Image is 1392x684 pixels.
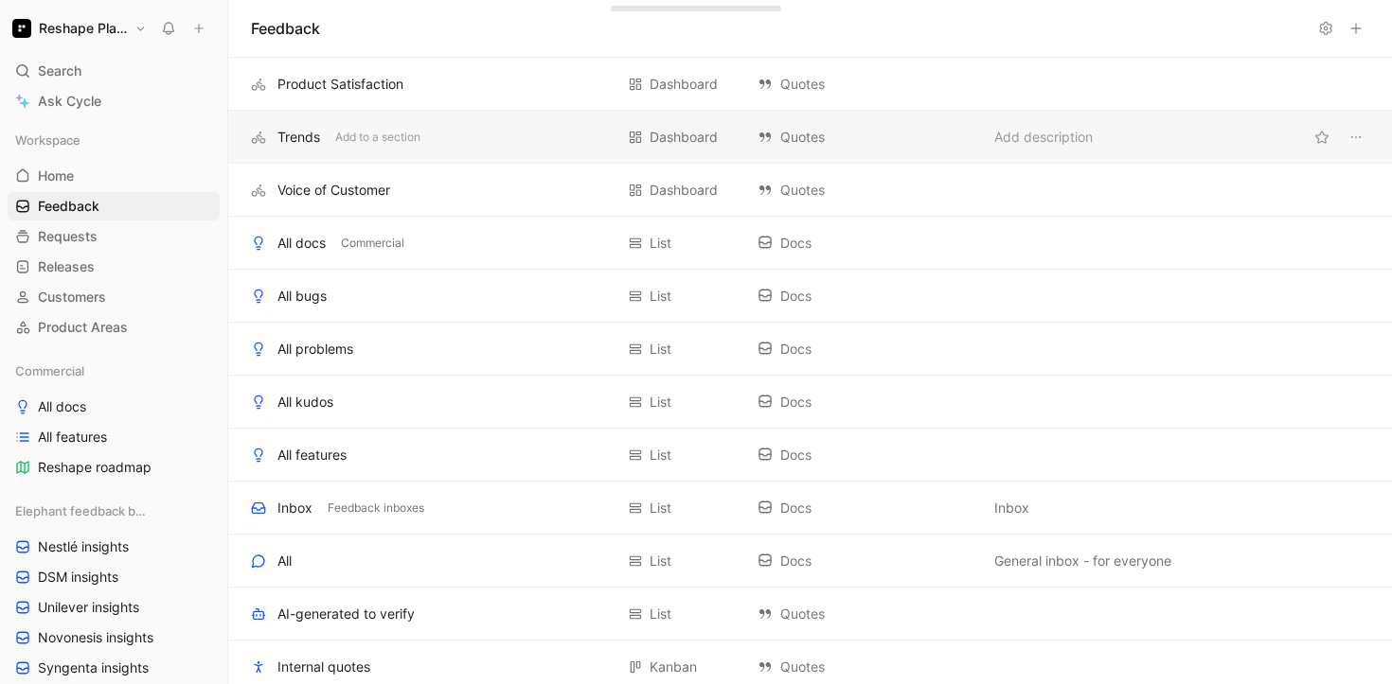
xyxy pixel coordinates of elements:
div: All bugsList DocsView actions [228,270,1392,323]
div: Internal quotes [277,656,370,678]
span: Customers [38,288,106,307]
span: Unilever insights [38,598,139,617]
button: Add to a section [331,129,424,146]
span: DSM insights [38,568,118,587]
span: Home [38,167,74,185]
a: Product Areas [8,313,220,342]
div: Inbox [277,497,312,519]
span: Reshape roadmap [38,458,152,477]
div: Docs [758,497,975,519]
a: Ask Cycle [8,87,220,115]
div: Trends [277,126,320,149]
div: List [650,603,671,625]
h1: Reshape Platform [39,20,127,37]
div: List [650,550,671,572]
a: All features [8,423,220,451]
span: Ask Cycle [38,90,101,113]
a: Requests [8,222,220,251]
div: Search [8,57,220,85]
h1: Feedback [251,17,320,40]
a: Home [8,162,220,190]
a: Novonesis insights [8,623,220,652]
span: Add description [994,126,1093,149]
div: List [650,444,671,466]
div: Docs [758,338,975,360]
div: List [650,391,671,413]
button: General inbox - for everyone [990,550,1175,572]
div: Elephant feedback boardsNestlé insightsDSM insightsUnilever insightsNovonesis insightsSyngenta in... [8,497,220,682]
div: Product Satisfaction [277,73,403,96]
span: Requests [38,227,98,246]
div: Dashboard [650,126,718,149]
span: Novonesis insights [38,628,153,647]
a: Customers [8,283,220,311]
a: Reshape roadmap [8,453,220,482]
span: Syngenta insights [38,658,149,677]
div: All problems [277,338,353,360]
span: Elephant feedback boards [15,501,146,520]
div: Product SatisfactionDashboard QuotesView actions [228,58,1392,111]
button: Add description [990,126,1097,149]
div: Commercial [8,357,220,385]
span: All docs [38,397,86,416]
span: Feedback [38,197,99,216]
div: Docs [758,232,975,254]
div: All kudosList DocsView actions [228,376,1392,429]
div: All bugs [277,285,327,307]
div: Docs [758,285,975,307]
div: Elephant feedback boards [8,497,220,525]
div: TrendsAdd to a sectionDashboard QuotesAdd descriptionView actions [228,111,1392,164]
button: Inbox [990,497,1033,519]
div: All docsCommercialList DocsView actions [228,217,1392,270]
span: Inbox [994,497,1029,519]
div: Quotes [758,126,975,149]
div: Docs [758,550,975,572]
div: All kudos [277,391,333,413]
div: All [277,550,292,572]
div: InboxFeedback inboxesList DocsInboxView actions [228,482,1392,535]
a: Nestlé insights [8,533,220,561]
div: All features [277,444,347,466]
div: AI-generated to verify [277,603,415,625]
div: Dashboard [650,179,718,202]
div: Dashboard [650,73,718,96]
button: Reshape PlatformReshape Platform [8,15,152,42]
div: List [650,285,671,307]
span: Commercial [341,234,404,253]
a: All docs [8,393,220,421]
div: List [650,338,671,360]
div: CommercialAll docsAll featuresReshape roadmap [8,357,220,482]
a: Releases [8,253,220,281]
div: Docs [758,444,975,466]
div: AllList DocsGeneral inbox - for everyoneView actions [228,535,1392,588]
div: All problemsList DocsView actions [228,323,1392,376]
div: Quotes [758,73,975,96]
div: Quotes [758,656,975,678]
button: Commercial [337,235,408,252]
a: Unilever insights [8,593,220,622]
div: Voice of CustomerDashboard QuotesView actions [228,164,1392,217]
div: Workspace [8,126,220,154]
span: Commercial [15,361,84,380]
span: Search [38,60,81,82]
span: General inbox - for everyone [994,550,1171,572]
div: Quotes [758,179,975,202]
a: DSM insights [8,563,220,591]
span: Nestlé insights [38,537,129,556]
div: Docs [758,391,975,413]
img: Reshape Platform [12,19,31,38]
div: Voice of Customer [277,179,390,202]
span: Workspace [15,131,80,149]
span: Product Areas [38,318,128,337]
button: View actions [1343,124,1369,150]
div: AI-generated to verifyList QuotesView actions [228,588,1392,640]
div: All featuresList DocsView actions [228,429,1392,482]
a: Feedback [8,192,220,220]
button: Feedback inboxes [324,500,428,517]
div: List [650,232,671,254]
div: All docs [277,232,326,254]
span: Feedback inboxes [328,499,424,517]
div: List [650,497,671,519]
span: Releases [38,257,95,276]
div: Kanban [650,656,697,678]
